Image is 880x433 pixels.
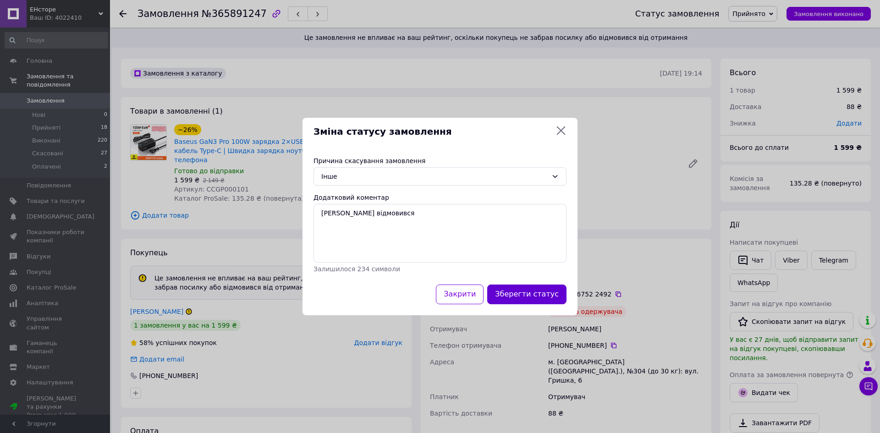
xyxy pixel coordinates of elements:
label: Додатковий коментар [313,194,389,201]
span: Зміна статусу замовлення [313,125,552,138]
div: Причина скасування замовлення [313,156,566,165]
button: Зберегти статус [487,285,566,304]
div: Інше [321,171,548,181]
textarea: [PERSON_NAME] відмовився [313,204,566,263]
button: Закрити [436,285,484,304]
span: Залишилося 234 символи [313,265,400,273]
